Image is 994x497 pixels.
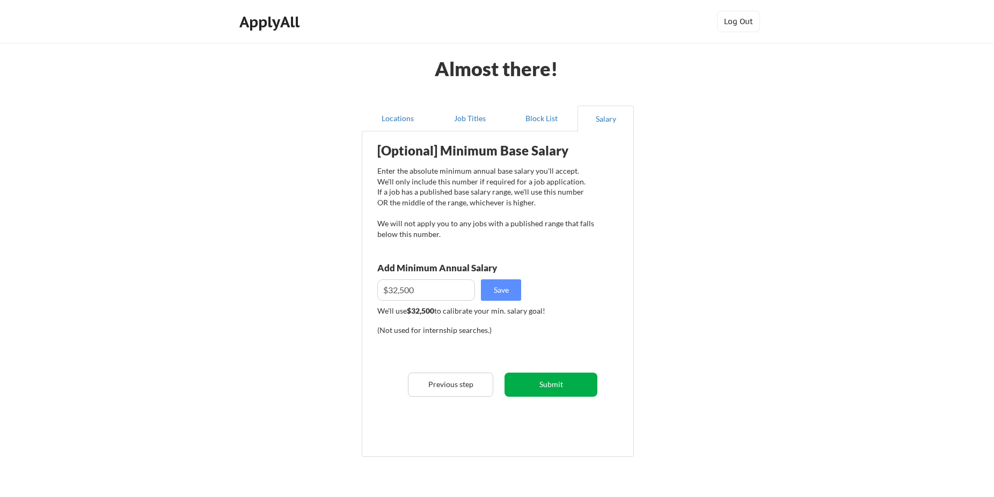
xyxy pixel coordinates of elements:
button: Locations [362,106,434,131]
button: Save [481,279,521,301]
div: Enter the absolute minimum annual base salary you'll accept. We'll only include this number if re... [377,166,594,239]
div: Almost there! [421,59,571,78]
button: Block List [506,106,578,131]
strong: $32,500 [407,306,434,315]
div: [Optional] Minimum Base Salary [377,144,594,157]
button: Salary [578,106,634,131]
div: We'll use to calibrate your min. salary goal! [377,306,594,316]
input: E.g. $100,000 [377,279,475,301]
div: (Not used for internship searches.) [377,325,523,336]
button: Submit [505,373,597,397]
button: Previous step [408,373,493,397]
button: Log Out [717,11,760,32]
div: ApplyAll [239,13,303,31]
button: Job Titles [434,106,506,131]
div: Add Minimum Annual Salary [377,263,545,272]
